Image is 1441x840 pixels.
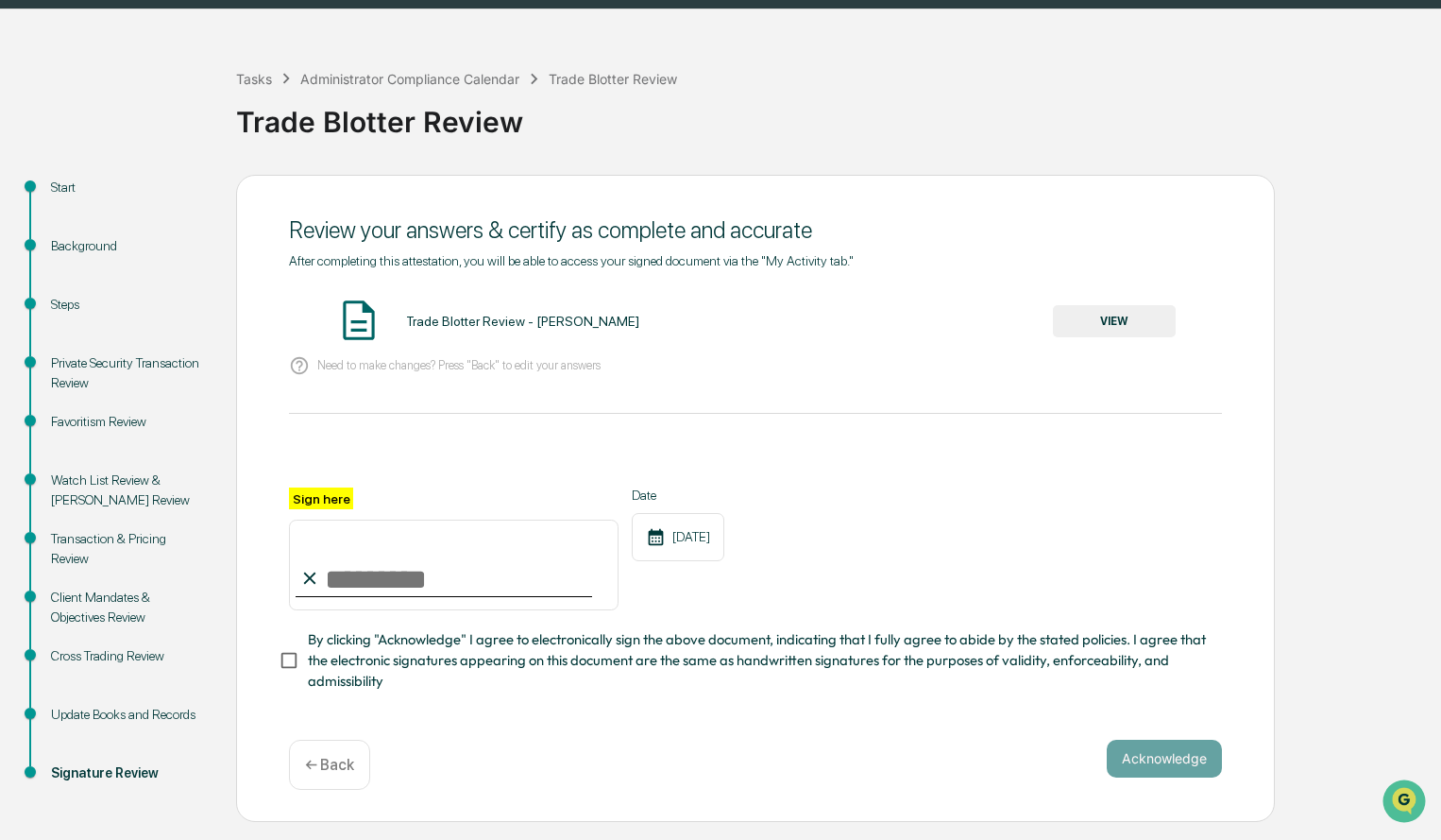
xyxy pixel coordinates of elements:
[308,629,1207,693] span: By clicking "Acknowledge" I agree to electronically sign the above document, indicating that I fu...
[549,71,677,87] div: Trade Blotter Review
[321,150,344,173] button: Start new chat
[11,231,129,265] a: 🖐️Preclearance
[49,86,312,106] input: Clear
[300,71,519,87] div: Administrator Compliance Calendar
[19,145,53,179] img: 1746055101610-c473b297-6a78-478c-a979-82029cc54cd1
[335,297,382,344] img: Document Icon
[51,646,206,666] div: Cross Trading Review
[1381,778,1432,829] iframe: Open customer support
[38,274,119,293] span: Data Lookup
[137,240,152,255] div: 🗄️
[632,488,724,503] label: Date
[51,705,206,725] div: Update Books and Records
[188,320,229,334] span: Pylon
[129,231,242,265] a: 🗄️Attestations
[64,163,239,179] div: We're available if you need us!
[51,588,206,627] div: Client Mandates & Objectives Review
[51,412,206,432] div: Favoritism Review
[51,763,206,783] div: Signature Review
[1107,740,1222,778] button: Acknowledge
[51,471,206,510] div: Watch List Review & [PERSON_NAME] Review
[38,238,122,257] span: Preclearance
[289,253,854,268] span: After completing this attestation, you will be able to access your signed document via the "My Ac...
[236,90,1432,139] div: Trade Blotter Review
[1053,305,1176,337] button: VIEW
[19,40,344,70] p: How can we help?
[289,216,1222,244] div: Review your answers & certify as complete and accurate
[51,178,206,197] div: Start
[51,236,206,256] div: Background
[51,353,206,393] div: Private Security Transaction Review
[19,276,34,291] div: 🔎
[19,240,34,255] div: 🖐️
[156,238,234,257] span: Attestations
[406,314,639,329] div: Trade Blotter Review - [PERSON_NAME]
[51,529,206,569] div: Transaction & Pricing Review
[305,756,354,774] p: ← Back
[632,513,724,561] div: [DATE]
[64,145,310,163] div: Start new chat
[11,266,127,300] a: 🔎Data Lookup
[51,295,206,315] div: Steps
[289,488,353,509] label: Sign here
[317,358,601,372] p: Need to make changes? Press "Back" to edit your answers
[236,71,272,87] div: Tasks
[133,319,229,334] a: Powered byPylon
